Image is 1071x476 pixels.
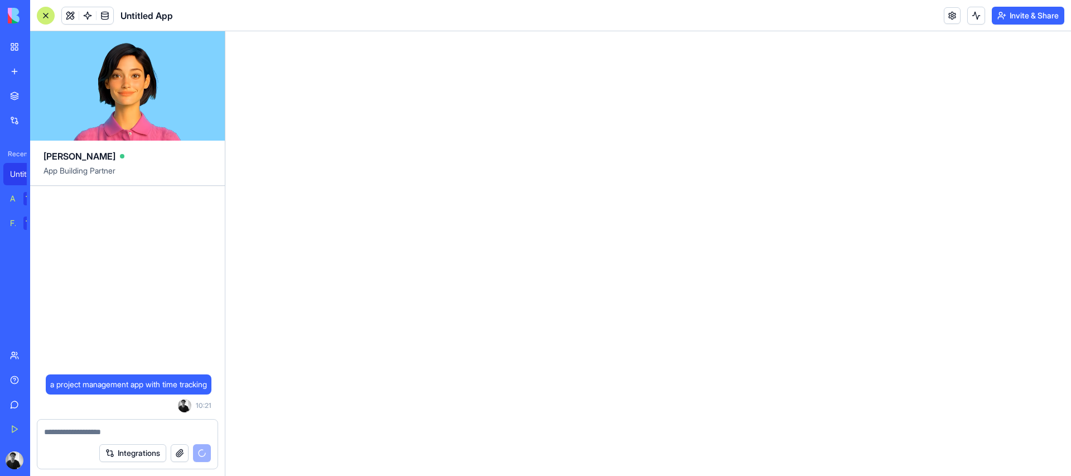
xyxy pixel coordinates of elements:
img: logo [8,8,77,23]
button: Invite & Share [992,7,1064,25]
div: TRY [23,217,41,230]
span: [PERSON_NAME] [44,150,115,163]
div: AI Logo Generator [10,193,16,204]
span: App Building Partner [44,165,211,185]
div: TRY [23,192,41,205]
button: Integrations [99,444,166,462]
a: Untitled App [3,163,48,185]
img: ACg8ocI4ZVDnI4pP6Y4W2hNcYUeUFFb1M75KKSMG07PicDLoln5uVPiA=s96-c [6,451,23,469]
div: Feedback Form [10,218,16,229]
span: 10:21 [196,401,211,410]
span: Recent [3,150,27,158]
a: AI Logo GeneratorTRY [3,187,48,210]
span: Untitled App [120,9,173,22]
div: Untitled App [10,169,41,180]
a: Feedback FormTRY [3,212,48,234]
img: ACg8ocI4ZVDnI4pP6Y4W2hNcYUeUFFb1M75KKSMG07PicDLoln5uVPiA=s96-c [178,399,191,412]
span: a project management app with time tracking [50,379,207,390]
